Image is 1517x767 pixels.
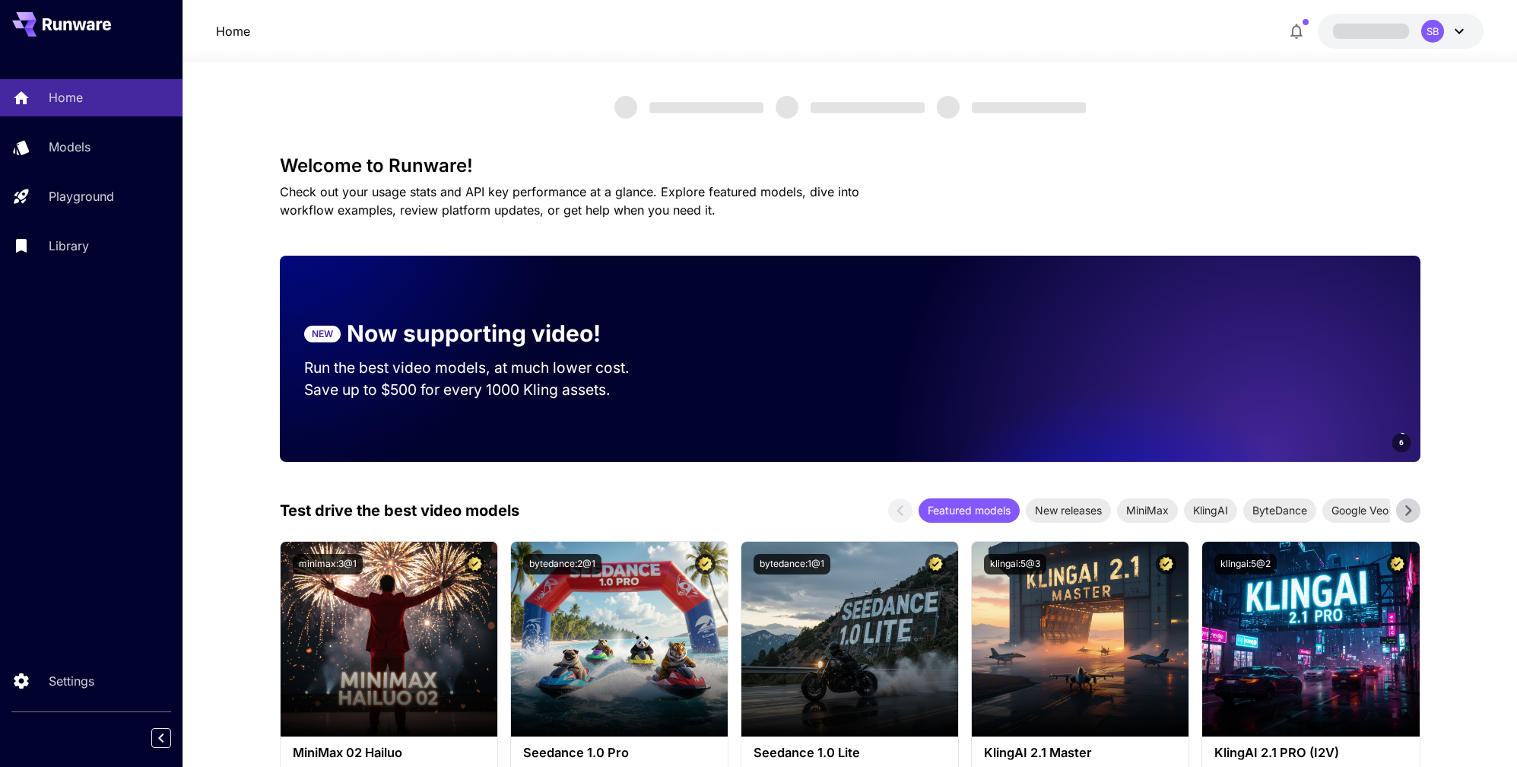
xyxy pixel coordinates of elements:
button: Certified Model – Vetted for best performance and includes a commercial license. [465,554,485,574]
img: alt [281,542,497,737]
p: Run the best video models, at much lower cost. [304,357,659,379]
p: Models [49,138,90,156]
button: klingai:5@2 [1214,554,1277,574]
button: bytedance:1@1 [754,554,830,574]
img: alt [741,542,958,737]
p: Now supporting video! [347,317,601,351]
p: Test drive the best video models [280,499,519,522]
button: bytedance:2@1 [523,554,601,574]
span: Check out your usage stats and API key performance at a glance. Explore featured models, dive int... [280,184,859,218]
h3: MiniMax 02 Hailuo [293,746,485,760]
h3: Seedance 1.0 Lite [754,746,946,760]
img: alt [972,542,1189,737]
span: Featured models [919,502,1020,518]
span: 6 [1399,437,1404,448]
div: ByteDance [1243,498,1316,523]
p: Save up to $500 for every 1000 Kling assets. [304,379,659,401]
div: Collapse sidebar [163,724,182,752]
p: NEW [312,327,333,341]
button: SB [1318,14,1484,49]
span: New releases [1026,502,1111,518]
h3: Seedance 1.0 Pro [523,746,716,760]
img: alt [1202,542,1419,737]
button: Certified Model – Vetted for best performance and includes a commercial license. [695,554,716,574]
div: KlingAI [1184,498,1237,523]
span: Google Veo [1322,502,1398,518]
p: Settings [49,672,94,690]
div: New releases [1026,498,1111,523]
span: MiniMax [1117,502,1178,518]
button: minimax:3@1 [293,554,363,574]
h3: Welcome to Runware! [280,155,1420,177]
button: klingai:5@3 [984,554,1046,574]
a: Home [216,22,250,40]
div: SB [1421,20,1444,43]
p: Library [49,237,89,255]
nav: breadcrumb [216,22,250,40]
div: Google Veo [1322,498,1398,523]
button: Certified Model – Vetted for best performance and includes a commercial license. [1156,554,1176,574]
img: alt [511,542,728,737]
button: Collapse sidebar [151,728,171,748]
button: Certified Model – Vetted for best performance and includes a commercial license. [925,554,946,574]
h3: KlingAI 2.1 PRO (I2V) [1214,746,1407,760]
div: Featured models [919,498,1020,523]
div: MiniMax [1117,498,1178,523]
h3: KlingAI 2.1 Master [984,746,1176,760]
p: Home [49,88,83,107]
span: ByteDance [1243,502,1316,518]
p: Playground [49,187,114,205]
span: KlingAI [1184,502,1237,518]
button: Certified Model – Vetted for best performance and includes a commercial license. [1387,554,1408,574]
